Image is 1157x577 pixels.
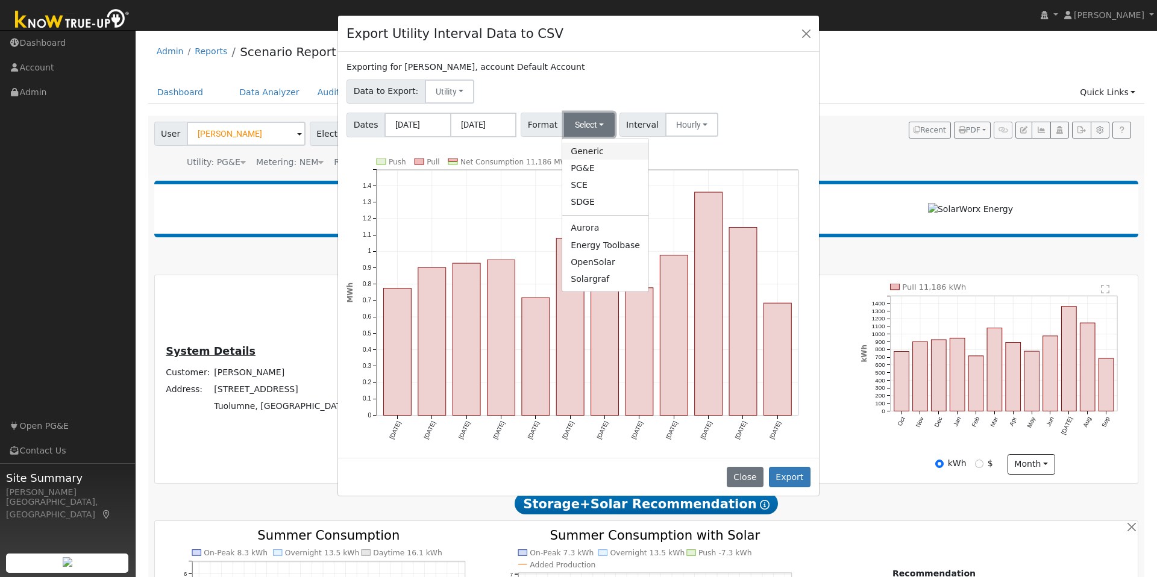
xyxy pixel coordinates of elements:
[363,313,371,320] text: 0.6
[346,80,425,104] span: Data to Export:
[522,298,550,415] rect: onclick=""
[363,182,371,189] text: 1.4
[368,412,372,419] text: 0
[346,282,354,303] text: MWh
[492,420,506,440] text: [DATE]
[425,80,475,104] button: Utility
[562,254,648,270] a: OpenSolar
[734,420,748,440] text: [DATE]
[561,420,575,440] text: [DATE]
[665,420,679,440] text: [DATE]
[363,231,371,238] text: 1.1
[562,160,648,176] a: PG&E
[562,143,648,160] a: Generic
[764,303,792,415] rect: onclick=""
[363,297,371,304] text: 0.7
[729,227,757,415] rect: onclick=""
[556,238,584,415] rect: onclick=""
[368,248,372,254] text: 1
[768,420,782,440] text: [DATE]
[562,270,648,287] a: Solargraf
[427,158,439,166] text: Pull
[564,113,615,137] button: Select
[595,420,609,440] text: [DATE]
[384,288,412,415] rect: onclick=""
[346,24,563,43] h4: Export Utility Interval Data to CSV
[418,267,446,415] rect: onclick=""
[363,346,371,353] text: 0.4
[562,237,648,254] a: Energy Toolbase
[562,220,648,237] a: Aurora
[527,420,541,440] text: [DATE]
[363,379,371,385] text: 0.2
[363,395,371,402] text: 0.1
[488,260,515,415] rect: onclick=""
[363,215,371,222] text: 1.2
[660,255,688,416] rect: onclick=""
[665,113,719,137] button: Hourly
[562,177,648,194] a: SCE
[389,158,406,166] text: Push
[798,25,815,42] button: Close
[630,420,644,440] text: [DATE]
[619,113,666,137] span: Interval
[769,467,811,487] button: Export
[423,420,437,440] text: [DATE]
[346,113,385,137] span: Dates
[363,329,371,336] text: 0.5
[363,363,371,369] text: 0.3
[695,192,723,416] rect: onclick=""
[388,420,402,440] text: [DATE]
[727,467,763,487] button: Close
[363,281,371,287] text: 0.8
[453,263,480,416] rect: onclick=""
[346,61,585,73] label: Exporting for [PERSON_NAME], account Default Account
[562,194,648,211] a: SDGE
[626,288,653,416] rect: onclick=""
[699,420,713,440] text: [DATE]
[460,158,572,166] text: Net Consumption 11,186 MWh
[521,113,565,137] span: Format
[363,264,371,271] text: 0.9
[591,269,619,415] rect: onclick=""
[457,420,471,440] text: [DATE]
[363,199,371,205] text: 1.3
